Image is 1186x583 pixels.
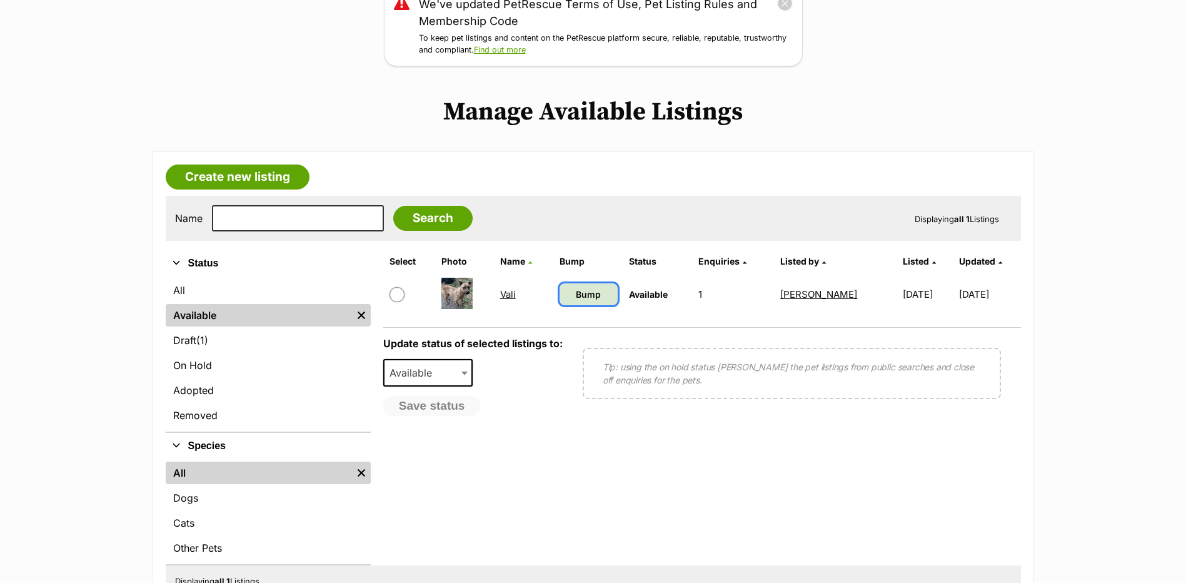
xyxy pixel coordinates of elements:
a: Draft [166,329,371,352]
span: Bump [576,288,601,301]
button: Species [166,438,371,454]
span: Listed [903,256,929,266]
a: Vali [500,288,516,300]
button: Status [166,255,371,271]
a: Dogs [166,487,371,509]
a: Bump [560,283,618,305]
th: Status [624,251,692,271]
div: Species [166,459,371,564]
a: All [166,462,352,484]
span: Updated [959,256,995,266]
a: Create new listing [166,165,309,190]
p: Tip: using the on hold status [PERSON_NAME] the pet listings from public searches and close off e... [603,360,981,387]
td: 1 [693,273,775,316]
span: Available [384,364,445,382]
label: Update status of selected listings to: [383,337,563,350]
a: [PERSON_NAME] [780,288,857,300]
a: Enquiries [698,256,746,266]
a: All [166,279,371,302]
a: Listed [903,256,936,266]
a: Listed by [780,256,826,266]
a: Find out more [474,45,526,54]
label: Name [175,213,203,224]
a: Updated [959,256,1002,266]
p: To keep pet listings and content on the PetRescue platform secure, reliable, reputable, trustwort... [419,33,793,56]
strong: all 1 [954,214,970,224]
a: Adopted [166,379,371,402]
span: translation missing: en.admin.listings.index.attributes.enquiries [698,256,740,266]
div: Status [166,276,371,432]
span: Displaying Listings [915,214,999,224]
th: Select [384,251,435,271]
span: Listed by [780,256,819,266]
th: Photo [436,251,494,271]
td: [DATE] [898,273,958,316]
input: Search [393,206,473,231]
span: Name [500,256,525,266]
a: Cats [166,512,371,534]
span: Available [383,359,473,387]
a: Name [500,256,532,266]
a: Removed [166,404,371,427]
th: Bump [555,251,623,271]
a: Available [166,304,352,327]
span: Available [629,289,668,300]
a: Other Pets [166,537,371,559]
a: Remove filter [352,304,371,327]
a: On Hold [166,354,371,377]
span: (1) [196,333,208,348]
button: Save status [383,396,481,416]
a: Remove filter [352,462,371,484]
td: [DATE] [959,273,1019,316]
